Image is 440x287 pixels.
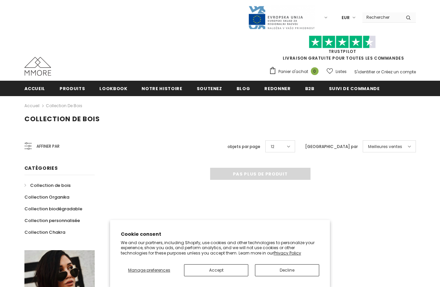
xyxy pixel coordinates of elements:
[24,81,46,96] a: Accueil
[24,114,100,124] span: Collection de bois
[264,81,290,96] a: Redonner
[381,69,416,75] a: Créez un compte
[376,69,380,75] span: or
[121,240,320,256] p: We and our partners, including Shopify, use cookies and other technologies to personalize your ex...
[24,57,51,76] img: Cas MMORE
[248,5,315,30] img: Javni Razpis
[24,194,69,200] span: Collection Organika
[305,81,315,96] a: B2B
[142,85,182,92] span: Notre histoire
[24,206,82,212] span: Collection biodégradable
[24,215,80,226] a: Collection personnalisée
[228,143,260,150] label: objets par page
[362,12,401,22] input: Search Site
[271,143,274,150] span: 12
[121,264,178,276] button: Manage preferences
[184,264,248,276] button: Accept
[24,85,46,92] span: Accueil
[278,68,308,75] span: Panier d'achat
[305,85,315,92] span: B2B
[327,66,347,77] a: Listes
[60,85,85,92] span: Produits
[24,180,71,191] a: Collection de bois
[30,182,71,189] span: Collection de bois
[24,102,39,110] a: Accueil
[255,264,319,276] button: Decline
[269,67,322,77] a: Panier d'achat 0
[24,217,80,224] span: Collection personnalisée
[329,81,380,96] a: Suivi de commande
[99,81,127,96] a: Lookbook
[24,165,58,171] span: Catégories
[24,203,82,215] a: Collection biodégradable
[46,103,82,109] a: Collection de bois
[354,69,375,75] a: S'identifier
[197,85,222,92] span: soutenez
[237,81,250,96] a: Blog
[24,226,65,238] a: Collection Chakra
[128,267,170,273] span: Manage preferences
[197,81,222,96] a: soutenez
[309,35,376,49] img: Faites confiance aux étoiles pilotes
[305,143,358,150] label: [GEOGRAPHIC_DATA] par
[368,143,402,150] span: Meilleures ventes
[329,85,380,92] span: Suivi de commande
[142,81,182,96] a: Notre histoire
[237,85,250,92] span: Blog
[248,14,315,20] a: Javni Razpis
[336,68,347,75] span: Listes
[311,67,319,75] span: 0
[269,39,416,61] span: LIVRAISON GRATUITE POUR TOUTES LES COMMANDES
[264,85,290,92] span: Redonner
[60,81,85,96] a: Produits
[274,250,301,256] a: Privacy Policy
[24,229,65,235] span: Collection Chakra
[36,143,60,150] span: Affiner par
[24,191,69,203] a: Collection Organika
[329,49,356,54] a: TrustPilot
[342,14,350,21] span: EUR
[99,85,127,92] span: Lookbook
[121,231,320,238] h2: Cookie consent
